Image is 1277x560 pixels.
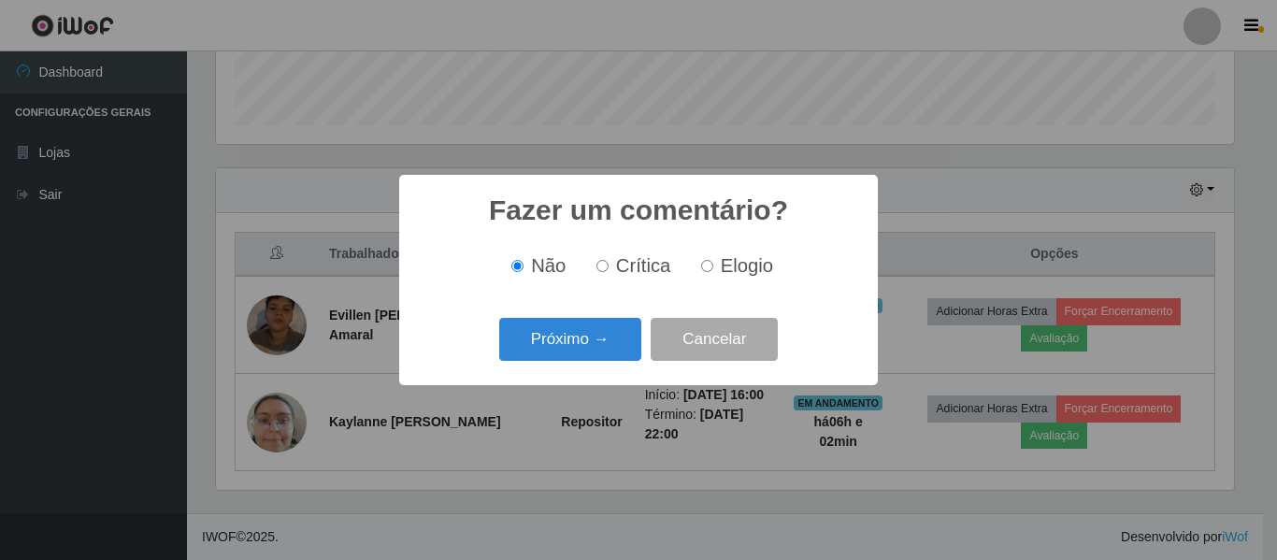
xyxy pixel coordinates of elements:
h2: Fazer um comentário? [489,194,788,227]
input: Crítica [596,260,609,272]
button: Próximo → [499,318,641,362]
input: Elogio [701,260,713,272]
span: Não [531,255,566,276]
button: Cancelar [651,318,778,362]
input: Não [511,260,524,272]
span: Crítica [616,255,671,276]
span: Elogio [721,255,773,276]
